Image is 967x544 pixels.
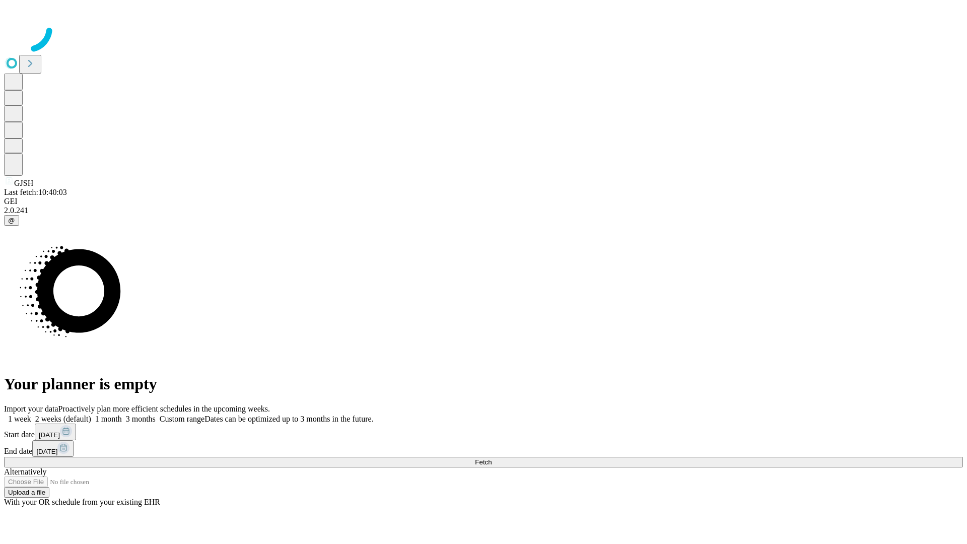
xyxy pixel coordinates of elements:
[4,498,160,506] span: With your OR schedule from your existing EHR
[126,415,156,423] span: 3 months
[4,206,963,215] div: 2.0.241
[95,415,122,423] span: 1 month
[4,215,19,226] button: @
[14,179,33,187] span: GJSH
[4,440,963,457] div: End date
[4,487,49,498] button: Upload a file
[36,448,57,455] span: [DATE]
[4,197,963,206] div: GEI
[4,375,963,393] h1: Your planner is empty
[4,404,58,413] span: Import your data
[160,415,204,423] span: Custom range
[4,467,46,476] span: Alternatively
[4,424,963,440] div: Start date
[8,217,15,224] span: @
[35,415,91,423] span: 2 weeks (default)
[4,457,963,467] button: Fetch
[58,404,270,413] span: Proactively plan more efficient schedules in the upcoming weeks.
[475,458,492,466] span: Fetch
[39,431,60,439] span: [DATE]
[4,188,67,196] span: Last fetch: 10:40:03
[204,415,373,423] span: Dates can be optimized up to 3 months in the future.
[8,415,31,423] span: 1 week
[35,424,76,440] button: [DATE]
[32,440,74,457] button: [DATE]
